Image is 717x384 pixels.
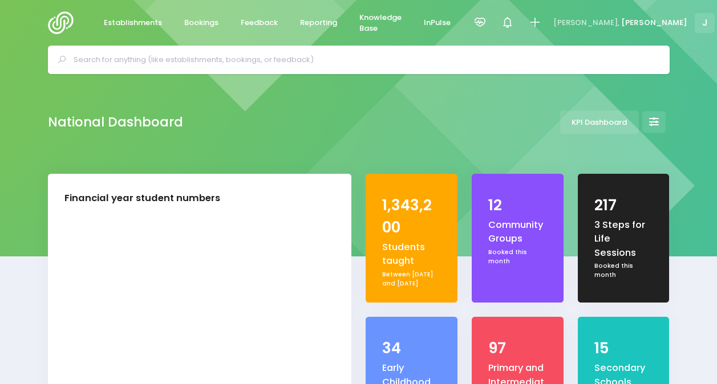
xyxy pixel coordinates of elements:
[424,17,451,28] span: InPulse
[64,191,220,206] div: Financial year student numbers
[488,337,546,360] div: 97
[594,218,653,260] div: 3 Steps for Life Sessions
[594,194,653,216] div: 217
[695,13,715,33] span: J
[359,12,402,34] span: Knowledge Base
[175,12,228,34] a: Bookings
[291,12,347,34] a: Reporting
[594,337,653,360] div: 15
[382,337,440,360] div: 34
[488,194,546,216] div: 12
[74,51,654,68] input: Search for anything (like establishments, bookings, or feedback)
[184,17,218,28] span: Bookings
[95,12,172,34] a: Establishments
[560,111,639,134] a: KPI Dashboard
[488,248,546,265] div: Booked this month
[415,12,460,34] a: InPulse
[621,17,687,28] span: [PERSON_NAME]
[300,17,337,28] span: Reporting
[104,17,162,28] span: Establishments
[488,218,546,246] div: Community Groups
[594,262,653,279] div: Booked this month
[382,194,440,239] div: 1,343,200
[241,17,278,28] span: Feedback
[382,270,440,288] div: Between [DATE] and [DATE]
[48,11,80,34] img: Logo
[232,12,287,34] a: Feedback
[350,6,411,40] a: Knowledge Base
[382,240,440,268] div: Students taught
[553,17,619,28] span: [PERSON_NAME],
[48,115,183,130] h2: National Dashboard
